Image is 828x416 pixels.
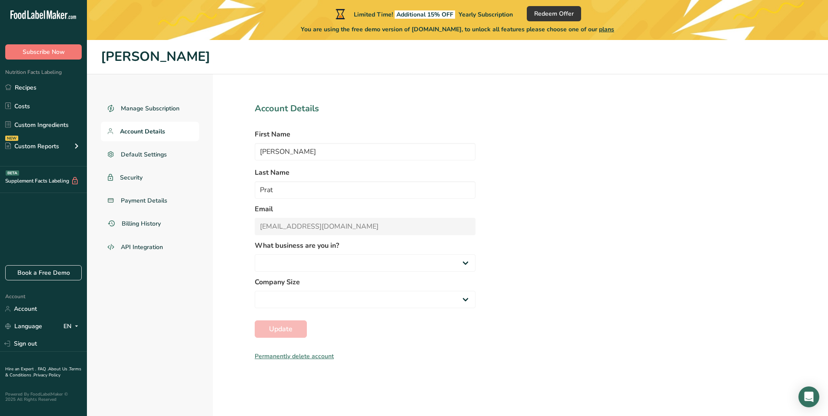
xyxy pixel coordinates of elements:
span: Subscribe Now [23,47,65,57]
label: Email [255,204,476,214]
a: FAQ . [38,366,48,372]
div: Limited Time! [334,9,513,19]
h1: [PERSON_NAME] [101,47,814,67]
button: Update [255,320,307,338]
span: Yearly Subscription [459,10,513,19]
span: Security [120,173,143,182]
button: Redeem Offer [527,6,581,21]
span: API Integration [121,243,163,252]
div: NEW [5,136,18,141]
label: Last Name [255,167,476,178]
a: Privacy Policy [33,372,60,378]
button: Subscribe Now [5,44,82,60]
div: Custom Reports [5,142,59,151]
label: What business are you in? [255,240,476,251]
span: Redeem Offer [534,9,574,18]
span: Update [269,324,293,334]
span: Account Details [120,127,165,136]
a: API Integration [101,237,199,258]
span: Billing History [122,219,161,228]
span: plans [599,25,614,33]
div: Permanently delete account [255,352,476,361]
label: First Name [255,129,476,140]
span: You are using the free demo version of [DOMAIN_NAME], to unlock all features please choose one of... [301,25,614,34]
div: EN [63,321,82,332]
a: Billing History [101,214,199,233]
a: Default Settings [101,145,199,164]
span: Payment Details [121,196,167,205]
span: Manage Subscription [121,104,180,113]
a: Hire an Expert . [5,366,36,372]
a: Manage Subscription [101,99,199,118]
a: About Us . [48,366,69,372]
a: Terms & Conditions . [5,366,81,378]
div: Open Intercom Messenger [798,386,819,407]
a: Payment Details [101,191,199,210]
a: Language [5,319,42,334]
div: Powered By FoodLabelMaker © 2025 All Rights Reserved [5,392,82,402]
h1: Account Details [255,102,476,115]
a: Account Details [101,122,199,141]
span: Default Settings [121,150,167,159]
a: Security [101,168,199,187]
div: BETA [6,170,19,176]
label: Company Size [255,277,476,287]
a: Book a Free Demo [5,265,82,280]
span: Additional 15% OFF [395,10,455,19]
